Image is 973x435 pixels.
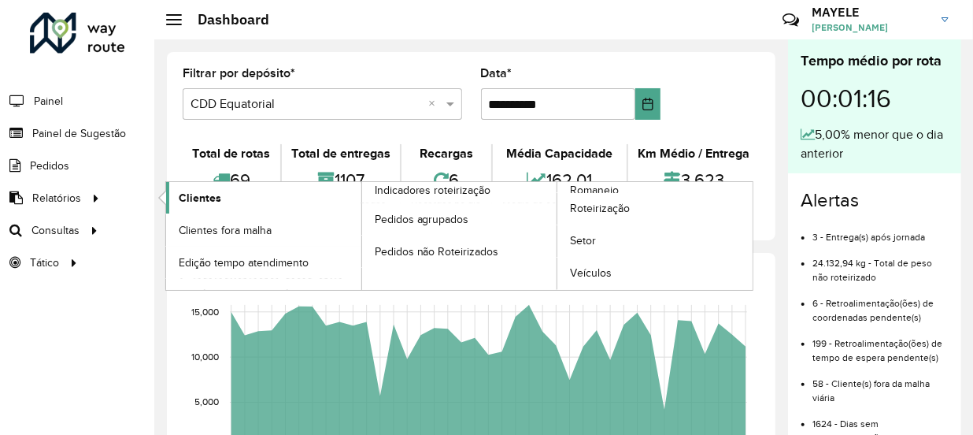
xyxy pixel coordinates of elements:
span: Setor [570,232,596,249]
a: Romaneio [362,182,753,290]
a: Pedidos agrupados [362,203,557,235]
span: Painel [34,93,63,110]
a: Setor [557,225,753,257]
li: 58 - Cliente(s) fora da malha viária [812,365,949,405]
div: 162,01 [497,163,623,197]
h3: MAYELE [812,5,930,20]
a: Contato Rápido [774,3,808,37]
span: Romaneio [570,182,619,199]
span: Painel de Sugestão [32,125,126,142]
span: Veículos [570,265,612,281]
span: Clientes fora malha [179,222,272,239]
a: Clientes fora malha [166,214,361,246]
li: 6 - Retroalimentação(ões) de coordenadas pendente(s) [812,284,949,325]
a: Edição tempo atendimento [166,247,361,278]
span: Indicadores roteirização [375,182,491,199]
span: [PERSON_NAME] [812,20,930,35]
a: Veículos [557,258,753,289]
span: Pedidos [30,158,69,174]
div: 6 [405,163,487,197]
div: 00:01:16 [801,72,949,125]
span: Relatórios [32,190,81,206]
text: 10,000 [191,351,219,362]
div: 5,00% menor que o dia anterior [801,125,949,163]
li: 199 - Retroalimentação(ões) de tempo de espera pendente(s) [812,325,949,365]
a: Clientes [166,182,361,214]
span: Pedidos não Roteirizados [375,244,499,260]
a: Roteirização [557,193,753,225]
text: 15,000 [191,307,219,317]
div: Recargas [405,144,487,163]
span: Consultas [31,222,80,239]
h2: Dashboard [182,11,269,28]
li: 3 - Entrega(s) após jornada [812,218,949,244]
text: 5,000 [194,397,219,407]
div: 1107 [286,163,397,197]
a: Indicadores roteirização [166,182,557,290]
label: Data [481,64,512,83]
div: Tempo médio por rota [801,50,949,72]
span: Edição tempo atendimento [179,255,309,271]
label: Filtrar por depósito [183,64,295,83]
li: 24.132,94 kg - Total de peso não roteirizado [812,244,949,284]
span: Clientes [179,190,221,206]
div: Total de rotas [187,144,276,163]
span: Pedidos agrupados [375,211,469,228]
span: Clear all [429,95,442,113]
div: Média Capacidade [497,144,623,163]
span: Tático [30,255,59,271]
h4: Alertas [801,189,949,212]
a: Pedidos não Roteirizados [362,236,557,267]
div: 69 [187,163,276,197]
span: Roteirização [570,200,630,217]
div: Km Médio / Entrega [632,144,756,163]
div: 3,623 [632,163,756,197]
button: Choose Date [635,88,660,120]
div: Total de entregas [286,144,397,163]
